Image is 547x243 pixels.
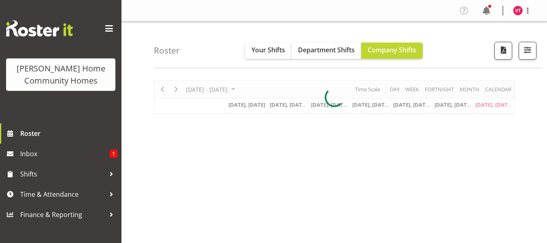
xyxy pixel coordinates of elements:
span: Company Shifts [368,45,416,54]
img: vanessa-thornley8527.jpg [513,6,523,15]
button: Company Shifts [361,43,423,59]
button: Department Shifts [292,43,361,59]
span: Finance & Reporting [20,209,105,221]
span: Inbox [20,148,110,160]
span: Shifts [20,168,105,180]
span: Department Shifts [298,45,355,54]
img: Rosterit website logo [6,20,73,37]
span: Time & Attendance [20,188,105,200]
div: [PERSON_NAME] Home Community Homes [14,62,107,87]
h4: Roster [154,46,180,55]
button: Filter Shifts [519,42,536,60]
span: Your Shifts [251,45,285,54]
span: 1 [110,150,117,158]
button: Download a PDF of the roster according to the set date range. [494,42,512,60]
button: Your Shifts [245,43,292,59]
span: Roster [20,127,117,140]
